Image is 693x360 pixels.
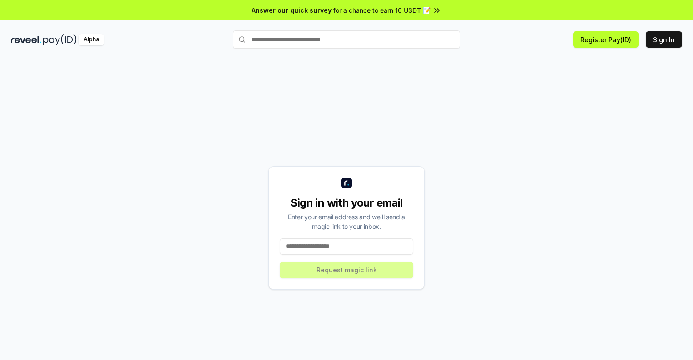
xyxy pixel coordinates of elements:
img: pay_id [43,34,77,45]
button: Register Pay(ID) [573,31,639,48]
button: Sign In [646,31,682,48]
span: for a chance to earn 10 USDT 📝 [333,5,431,15]
img: reveel_dark [11,34,41,45]
div: Sign in with your email [280,196,413,210]
img: logo_small [341,178,352,188]
div: Alpha [79,34,104,45]
div: Enter your email address and we’ll send a magic link to your inbox. [280,212,413,231]
span: Answer our quick survey [252,5,332,15]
